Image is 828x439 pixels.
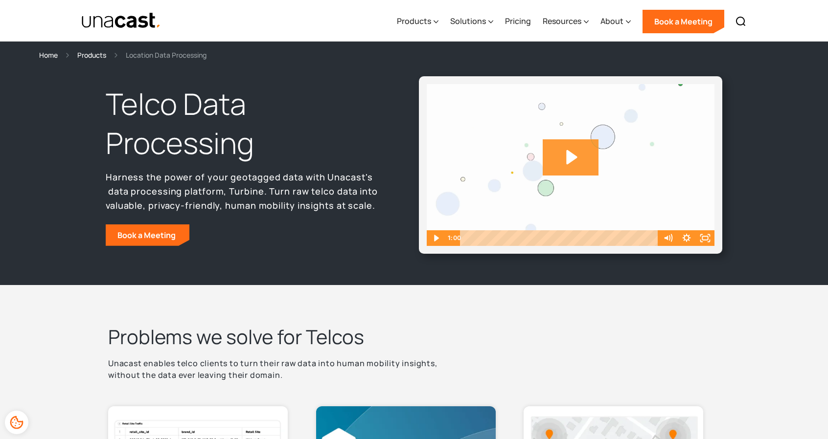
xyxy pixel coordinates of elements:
button: Show settings menu [677,230,696,246]
button: Fullscreen [696,230,714,246]
a: Pricing [505,1,531,42]
a: home [81,12,161,29]
div: Playbar [467,230,654,246]
h2: Problems we solve for Telcos [108,324,720,350]
div: Products [397,15,431,27]
a: Book a Meeting [106,224,189,246]
div: Cookie Preferences [5,411,28,434]
p: Harness the power of your geotagged data with Unacast's data processing platform, Turbine. Turn r... [106,170,383,212]
button: Play Video [427,230,445,246]
img: Video Thumbnail [427,84,714,246]
a: Products [77,49,106,61]
div: Resources [543,1,589,42]
div: About [600,15,623,27]
p: Unacast enables telco clients to turn their raw data into human mobility insights, without the da... [108,357,453,381]
h1: Telco Data Processing [106,85,383,163]
div: About [600,1,631,42]
button: Mute [659,230,677,246]
img: Unacast text logo [81,12,161,29]
div: Solutions [450,15,486,27]
button: Play Video: Unacast_Scale_Final [543,139,599,176]
div: Resources [543,15,581,27]
div: Products [397,1,438,42]
a: Home [39,49,58,61]
a: Book a Meeting [643,10,724,33]
div: Location Data Processing [126,49,207,61]
img: Search icon [735,16,747,27]
div: Solutions [450,1,493,42]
